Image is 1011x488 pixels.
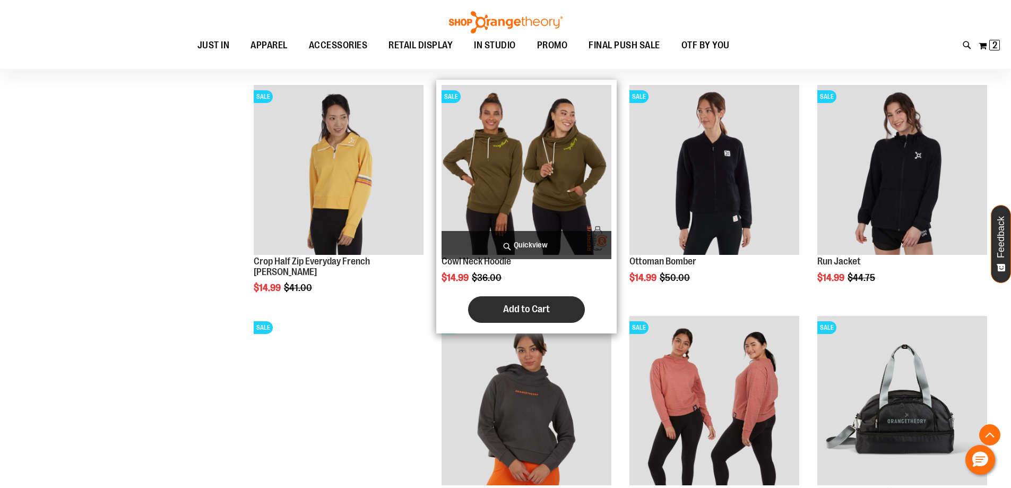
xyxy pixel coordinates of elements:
span: SALE [629,90,649,103]
span: IN STUDIO [474,33,516,57]
button: Hello, have a question? Let’s chat. [965,445,995,475]
a: OTF BY YOU [671,33,740,58]
img: Compartment Duffel front [817,316,987,486]
a: APPAREL [240,33,298,58]
a: Product image for Blister Knit Funnelneck PulloverSALE [629,316,799,487]
span: RETAIL DISPLAY [388,33,453,57]
span: SALE [254,90,273,103]
div: product [436,80,617,333]
div: product [812,80,992,310]
div: product [248,80,429,320]
button: Add to Cart [468,296,585,323]
a: RETAIL DISPLAY [378,33,463,58]
span: SALE [817,321,836,334]
img: Product image for Run Jacket [817,85,987,255]
span: $44.75 [848,272,877,283]
span: APPAREL [250,33,288,57]
a: Product image for Run JacketSALE [817,85,987,256]
span: SALE [254,321,273,334]
span: $36.00 [472,272,503,283]
a: Run Jacket [817,256,861,267]
a: FINAL PUSH SALE [578,33,671,57]
a: Product image for Crop Half Zip Everyday French Terry PulloverSALE [254,85,424,256]
img: Product image for Blister Knit Funnelneck Pullover [629,316,799,486]
span: FINAL PUSH SALE [589,33,660,57]
a: JUST IN [187,33,240,58]
a: IN STUDIO [463,33,526,58]
a: Crop Half Zip Everyday French [PERSON_NAME] [254,256,370,277]
a: Quickview [442,231,611,259]
button: Back To Top [979,424,1000,446]
span: SALE [442,90,461,103]
a: Cowl Neck Hoodie [442,256,511,267]
img: Product image for Cowl Neck Hoodie [442,85,611,255]
a: Product image for Unisex Heritage Hell Week Crewneck SweatshirtSALE [254,316,424,487]
span: $41.00 [284,282,314,293]
span: 2 [992,40,997,50]
img: Product image for Crop Half Zip Everyday French Terry Pullover [254,85,424,255]
img: Product image for Unisex Heritage Hell Week Crewneck Sweatshirt [254,316,424,486]
button: Feedback - Show survey [991,205,1011,283]
a: Ottoman Bomber [629,256,696,267]
span: $14.99 [629,272,658,283]
a: ACCESSORIES [298,33,378,58]
span: SALE [629,321,649,334]
a: Product image for Ottoman BomberSALE [629,85,799,256]
a: Product image for Cowl Neck HoodieSALE [442,85,611,256]
span: Feedback [996,216,1006,258]
img: Product image for Mock Funnel Neck Performance Fleece Hoodie [442,316,611,486]
span: $50.00 [660,272,692,283]
span: $14.99 [254,282,282,293]
a: Product image for Mock Funnel Neck Performance Fleece HoodieSALE [442,316,611,487]
a: Compartment Duffel front SALE [817,316,987,487]
span: OTF BY YOU [681,33,730,57]
span: JUST IN [197,33,230,57]
span: $14.99 [442,272,470,283]
span: PROMO [537,33,568,57]
span: SALE [817,90,836,103]
span: Add to Cart [503,303,550,315]
img: Shop Orangetheory [447,11,564,33]
img: Product image for Ottoman Bomber [629,85,799,255]
span: ACCESSORIES [309,33,368,57]
span: $14.99 [817,272,846,283]
a: PROMO [526,33,578,58]
div: product [624,80,805,310]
